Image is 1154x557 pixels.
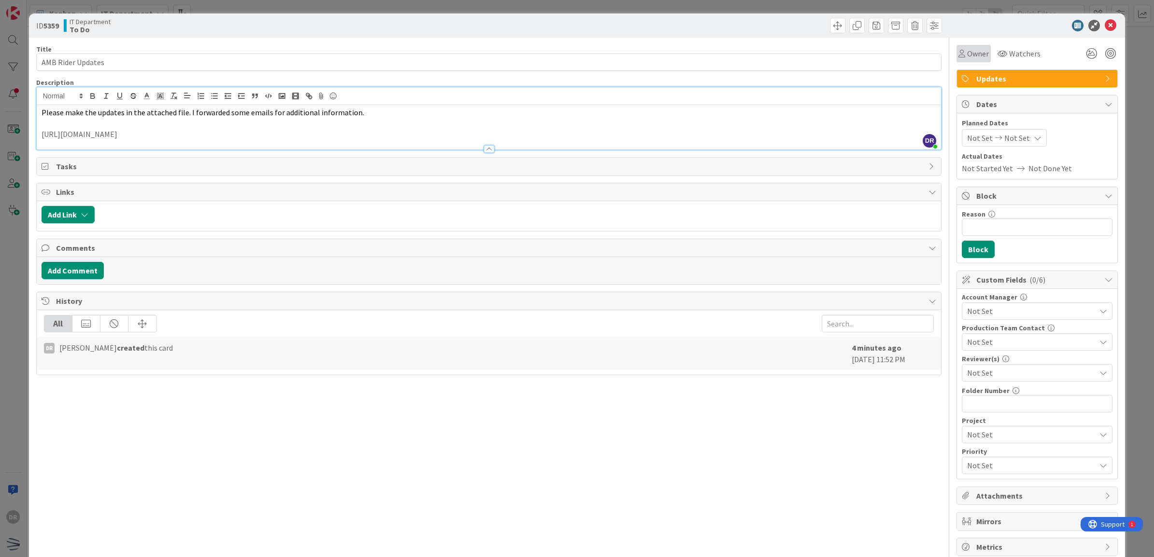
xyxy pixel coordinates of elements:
[962,355,1112,362] div: Reviewer(s)
[1009,48,1041,59] span: Watchers
[967,367,1096,379] span: Not Set
[967,48,989,59] span: Owner
[70,26,111,33] b: To Do
[967,459,1091,472] span: Not Set
[36,54,942,71] input: type card name here...
[70,18,111,26] span: IT Department
[962,325,1112,331] div: Production Team Contact
[976,190,1100,202] span: Block
[822,315,934,332] input: Search...
[976,490,1100,502] span: Attachments
[43,21,59,30] b: 5359
[56,161,924,172] span: Tasks
[976,98,1100,110] span: Dates
[962,118,1112,128] span: Planned Dates
[44,343,55,353] div: DR
[59,342,173,353] span: [PERSON_NAME] this card
[976,516,1100,527] span: Mirrors
[36,45,52,54] label: Title
[962,386,1010,395] label: Folder Number
[50,4,53,12] div: 1
[1028,163,1072,174] span: Not Done Yet
[962,241,995,258] button: Block
[117,343,144,353] b: created
[967,305,1096,317] span: Not Set
[976,274,1100,285] span: Custom Fields
[962,448,1112,455] div: Priority
[42,262,104,279] button: Add Comment
[967,335,1091,349] span: Not Set
[56,295,924,307] span: History
[923,134,936,148] span: DR
[962,151,1112,162] span: Actual Dates
[962,294,1112,300] div: Account Manager
[976,73,1100,84] span: Updates
[967,428,1091,441] span: Not Set
[42,206,95,223] button: Add Link
[42,108,364,117] span: Please make the updates in the attached file. I forwarded some emails for additional information.
[852,343,901,353] b: 4 minutes ago
[967,132,993,144] span: Not Set
[962,163,1013,174] span: Not Started Yet
[42,129,937,140] p: [URL][DOMAIN_NAME]
[962,210,985,218] label: Reason
[36,20,59,31] span: ID
[1004,132,1030,144] span: Not Set
[56,242,924,254] span: Comments
[44,315,72,332] div: All
[20,1,44,13] span: Support
[976,541,1100,553] span: Metrics
[852,342,934,365] div: [DATE] 11:52 PM
[1029,275,1045,285] span: ( 0/6 )
[56,186,924,198] span: Links
[36,78,74,87] span: Description
[962,417,1112,424] div: Project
